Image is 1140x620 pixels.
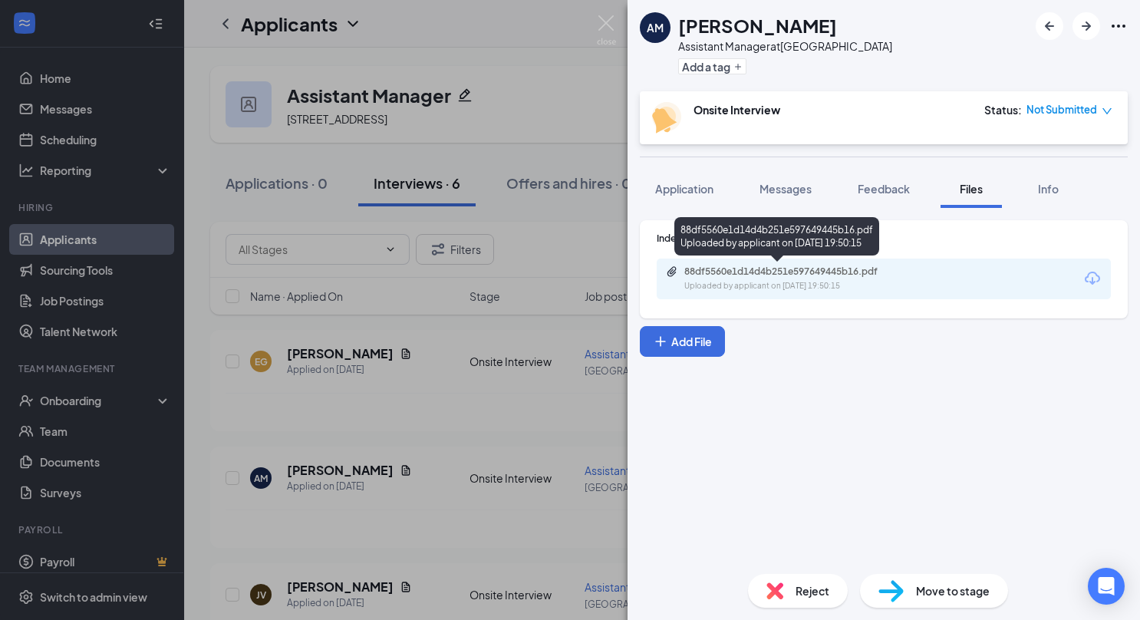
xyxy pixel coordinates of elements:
svg: ArrowRight [1077,17,1096,35]
span: Messages [759,182,812,196]
div: Indeed Resume [657,232,1111,245]
span: Move to stage [916,582,990,599]
span: Not Submitted [1026,102,1097,117]
button: Add FilePlus [640,326,725,357]
svg: Plus [653,334,668,349]
div: Status : [984,102,1022,117]
span: Application [655,182,713,196]
div: Uploaded by applicant on [DATE] 19:50:15 [684,280,914,292]
div: Assistant Manager at [GEOGRAPHIC_DATA] [678,38,892,54]
svg: Paperclip [666,265,678,278]
button: ArrowLeftNew [1036,12,1063,40]
span: Feedback [858,182,910,196]
div: Open Intercom Messenger [1088,568,1125,605]
b: Onsite Interview [694,103,780,117]
button: PlusAdd a tag [678,58,746,74]
span: Files [960,182,983,196]
a: Paperclip88df5560e1d14d4b251e597649445b16.pdfUploaded by applicant on [DATE] 19:50:15 [666,265,914,292]
button: ArrowRight [1072,12,1100,40]
svg: ArrowLeftNew [1040,17,1059,35]
div: 88df5560e1d14d4b251e597649445b16.pdf Uploaded by applicant on [DATE] 19:50:15 [674,217,879,256]
div: 88df5560e1d14d4b251e597649445b16.pdf [684,265,899,278]
svg: Download [1083,269,1102,288]
span: Reject [796,582,829,599]
svg: Ellipses [1109,17,1128,35]
h1: [PERSON_NAME] [678,12,837,38]
span: down [1102,106,1112,117]
span: Info [1038,182,1059,196]
svg: Plus [733,62,743,71]
div: AM [647,20,664,35]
